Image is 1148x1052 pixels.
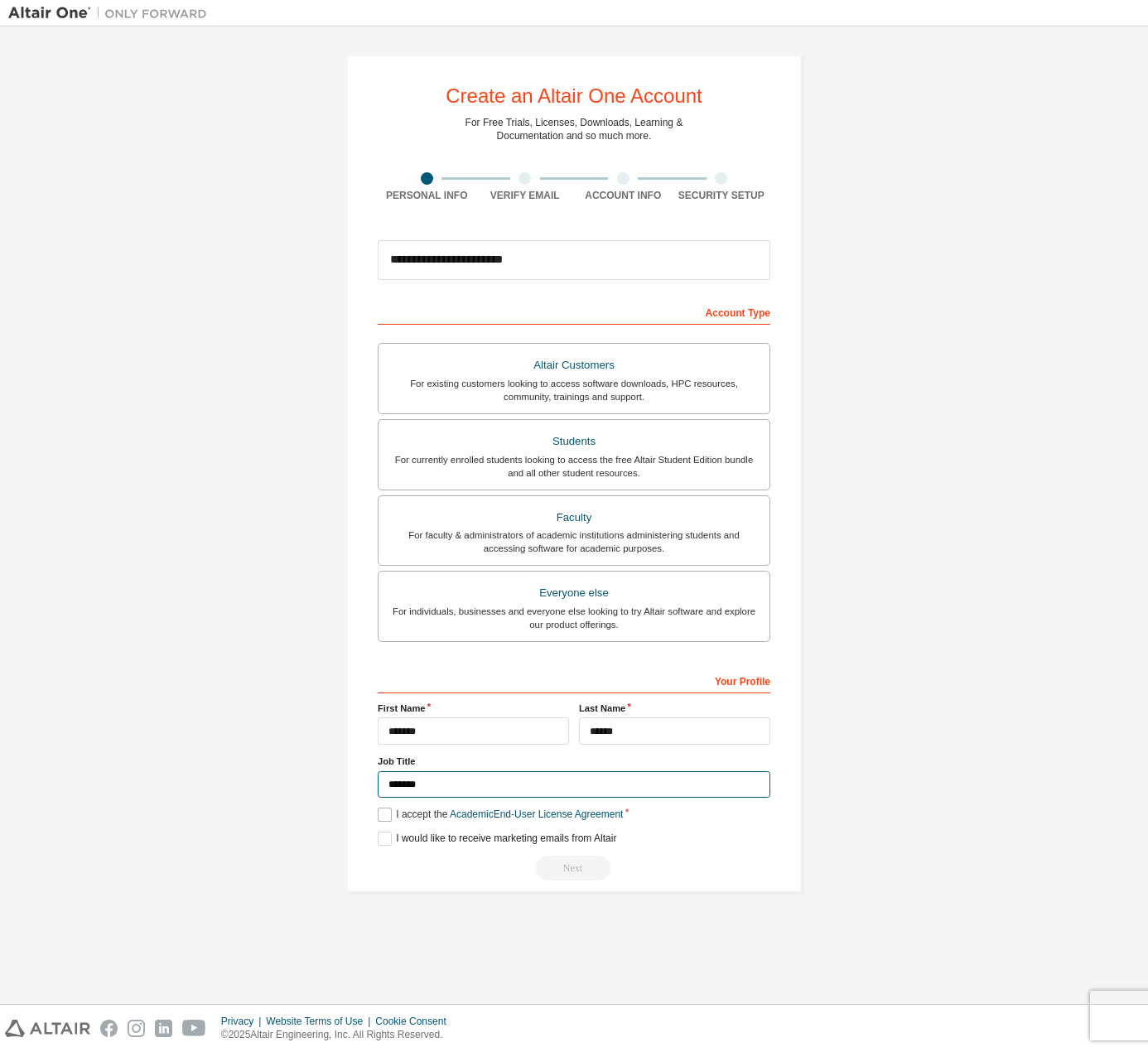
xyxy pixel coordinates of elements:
a: Academic End-User License Agreement [450,808,623,820]
div: For Free Trials, Licenses, Downloads, Learning & Documentation and so much more. [465,116,683,142]
div: For individuals, businesses and everyone else looking to try Altair software and explore our prod... [388,605,760,631]
label: Last Name [579,702,770,715]
div: For existing customers looking to access software downloads, HPC resources, community, trainings ... [388,377,760,403]
img: altair_logo.svg [5,1020,90,1037]
img: Altair One [8,5,215,22]
div: Students [388,430,760,453]
div: Security Setup [673,189,771,202]
div: Altair Customers [388,354,760,377]
label: I accept the [378,808,623,822]
div: Everyone else [388,581,760,605]
div: Read and acccept EULA to continue [378,856,770,881]
div: Website Terms of Use [266,1015,375,1028]
div: For currently enrolled students looking to access the free Altair Student Edition bundle and all ... [388,453,760,480]
label: First Name [378,702,569,715]
div: Cookie Consent [375,1015,456,1028]
div: Personal Info [378,189,476,202]
div: For faculty & administrators of academic institutions administering students and accessing softwa... [388,528,760,555]
div: Account Info [574,189,673,202]
div: Verify Email [476,189,575,202]
img: youtube.svg [182,1020,206,1037]
label: I would like to receive marketing emails from Altair [378,832,616,846]
img: facebook.svg [100,1020,118,1037]
p: © 2025 Altair Engineering, Inc. All Rights Reserved. [221,1028,456,1042]
div: Privacy [221,1015,266,1028]
div: Create an Altair One Account [446,86,702,106]
div: Account Type [378,298,770,325]
img: linkedin.svg [155,1020,172,1037]
div: Your Profile [378,667,770,693]
label: Job Title [378,755,770,768]
div: Faculty [388,506,760,529]
img: instagram.svg [128,1020,145,1037]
